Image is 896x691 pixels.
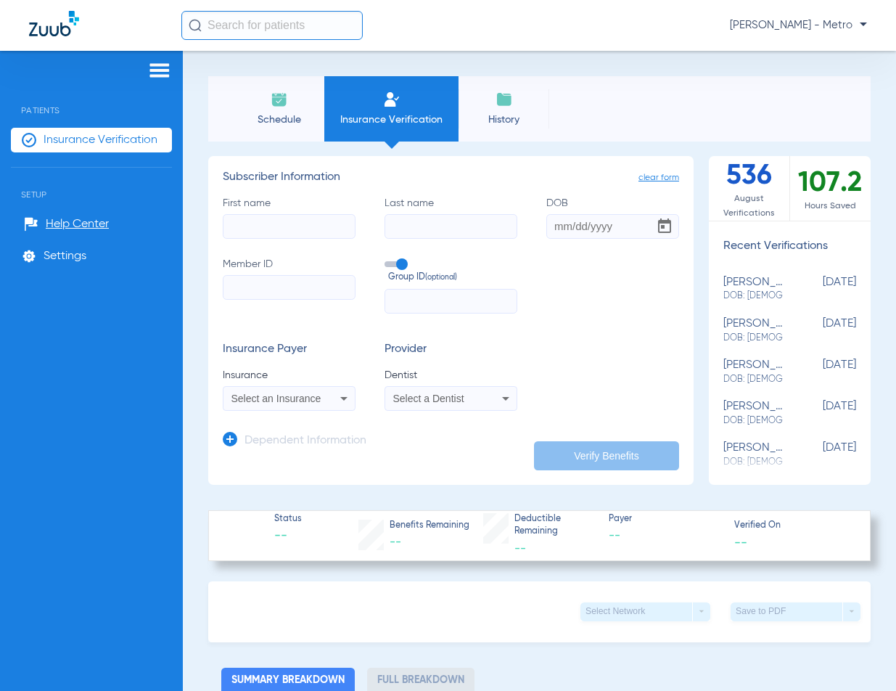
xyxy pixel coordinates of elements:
[823,621,896,691] iframe: Chat Widget
[709,240,871,254] h3: Recent Verifications
[609,513,722,526] span: Payer
[609,527,722,545] span: --
[469,113,538,127] span: History
[784,400,856,427] span: [DATE]
[790,156,871,221] div: 107.2
[723,441,784,468] div: [PERSON_NAME]
[723,359,784,385] div: [PERSON_NAME]
[638,171,679,185] span: clear form
[11,83,172,115] span: Patients
[546,196,679,239] label: DOB
[223,368,355,383] span: Insurance
[148,62,171,79] img: hamburger-icon
[784,317,856,344] span: [DATE]
[244,434,366,449] h3: Dependent Information
[223,196,355,239] label: First name
[784,359,856,385] span: [DATE]
[425,271,457,285] small: (optional)
[723,414,784,428] span: DOB: [DEMOGRAPHIC_DATA]
[723,317,784,344] div: [PERSON_NAME]
[223,343,355,357] h3: Insurance Payer
[244,113,313,127] span: Schedule
[46,217,109,232] span: Help Center
[223,214,355,239] input: First name
[784,441,856,468] span: [DATE]
[271,91,288,108] img: Schedule
[44,249,86,263] span: Settings
[734,534,747,549] span: --
[723,276,784,303] div: [PERSON_NAME]
[335,113,448,127] span: Insurance Verification
[790,199,871,213] span: Hours Saved
[390,536,401,548] span: --
[383,91,400,108] img: Manual Insurance Verification
[496,91,513,108] img: History
[723,373,784,386] span: DOB: [DEMOGRAPHIC_DATA]
[534,441,679,470] button: Verify Benefits
[709,156,790,221] div: 536
[11,168,172,200] span: Setup
[514,543,526,555] span: --
[723,332,784,345] span: DOB: [DEMOGRAPHIC_DATA]
[231,393,321,404] span: Select an Insurance
[385,196,517,239] label: Last name
[189,19,202,32] img: Search Icon
[181,11,363,40] input: Search for patients
[730,18,867,33] span: [PERSON_NAME] - Metro
[274,527,302,545] span: --
[514,513,596,539] span: Deductible Remaining
[734,520,847,533] span: Verified On
[223,275,355,300] input: Member ID
[274,513,302,526] span: Status
[223,171,679,185] h3: Subscriber Information
[390,520,469,533] span: Benefits Remaining
[385,368,517,383] span: Dentist
[223,257,355,314] label: Member ID
[24,217,109,232] a: Help Center
[388,271,517,285] span: Group ID
[709,192,789,221] span: August Verifications
[29,11,79,36] img: Zuub Logo
[723,400,784,427] div: [PERSON_NAME]
[784,276,856,303] span: [DATE]
[393,393,464,404] span: Select a Dentist
[723,290,784,303] span: DOB: [DEMOGRAPHIC_DATA]
[44,133,157,147] span: Insurance Verification
[385,343,517,357] h3: Provider
[385,214,517,239] input: Last name
[650,212,679,241] button: Open calendar
[546,214,679,239] input: DOBOpen calendar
